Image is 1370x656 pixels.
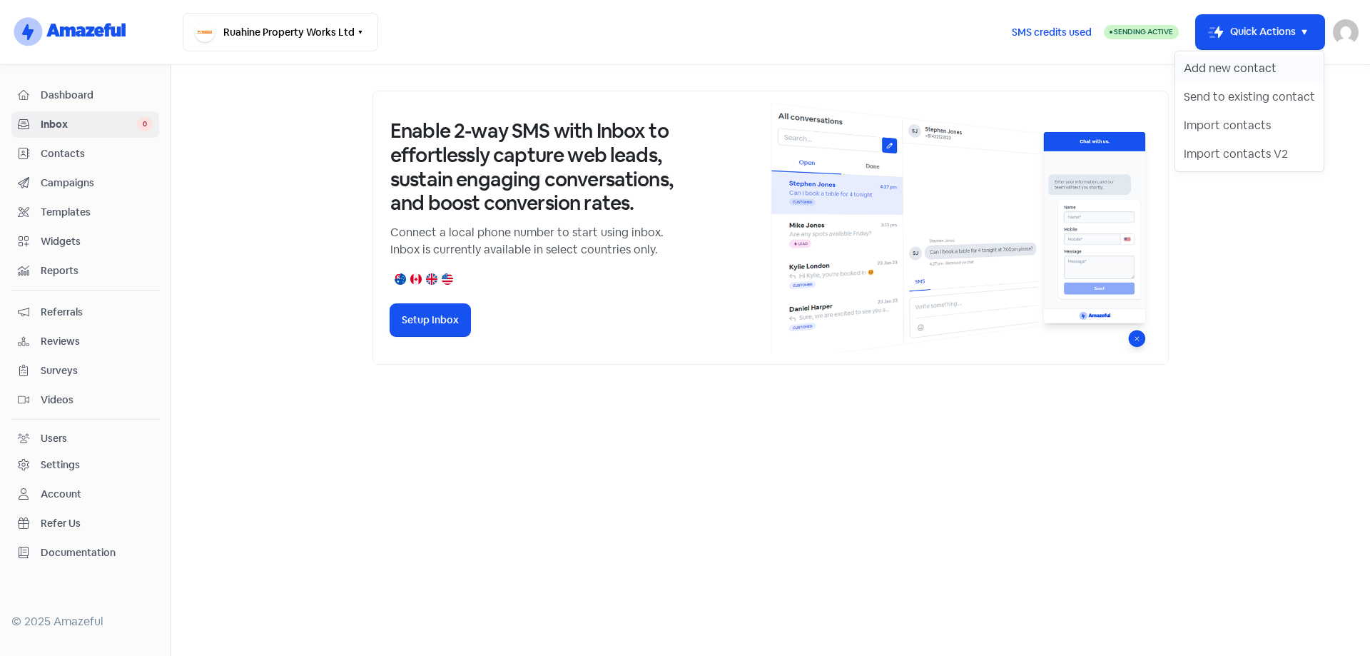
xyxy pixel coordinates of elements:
[390,119,676,215] h3: Enable 2-way SMS with Inbox to effortlessly capture web leads, sustain engaging conversations, an...
[1175,111,1324,140] button: Import contacts
[11,82,159,109] a: Dashboard
[426,273,437,285] img: united-kingdom.png
[11,540,159,566] a: Documentation
[11,613,159,630] div: © 2025 Amazeful
[11,328,159,355] a: Reviews
[1333,19,1359,45] img: User
[11,141,159,167] a: Contacts
[41,545,153,560] span: Documentation
[11,299,159,326] a: Referrals
[41,334,153,349] span: Reviews
[771,103,1151,353] img: inbox-default-image-2.png
[41,88,153,103] span: Dashboard
[1000,24,1104,39] a: SMS credits used
[1175,140,1324,168] button: Import contacts V2
[410,273,422,285] img: canada.png
[11,170,159,196] a: Campaigns
[11,387,159,413] a: Videos
[41,234,153,249] span: Widgets
[11,199,159,226] a: Templates
[41,263,153,278] span: Reports
[41,305,153,320] span: Referrals
[11,358,159,384] a: Surveys
[1104,24,1179,41] a: Sending Active
[11,452,159,478] a: Settings
[1196,15,1324,49] button: Quick Actions
[41,458,80,473] div: Settings
[1175,54,1324,83] button: Add new contact
[11,258,159,284] a: Reports
[11,111,159,138] a: Inbox 0
[11,481,159,508] a: Account
[1114,27,1173,36] span: Sending Active
[41,363,153,378] span: Surveys
[11,425,159,452] a: Users
[41,431,67,446] div: Users
[11,510,159,537] a: Refer Us
[41,146,153,161] span: Contacts
[41,516,153,531] span: Refer Us
[41,117,137,132] span: Inbox
[390,224,676,258] p: Connect a local phone number to start using inbox. Inbox is currently available in select countri...
[1012,25,1092,40] span: SMS credits used
[41,487,81,502] div: Account
[41,393,153,408] span: Videos
[442,273,453,285] img: united-states.png
[41,205,153,220] span: Templates
[1175,83,1324,111] button: Send to existing contact
[395,273,406,285] img: australia.png
[41,176,153,191] span: Campaigns
[390,304,470,336] button: Setup Inbox
[183,13,378,51] button: Ruahine Property Works Ltd
[11,228,159,255] a: Widgets
[137,117,153,131] span: 0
